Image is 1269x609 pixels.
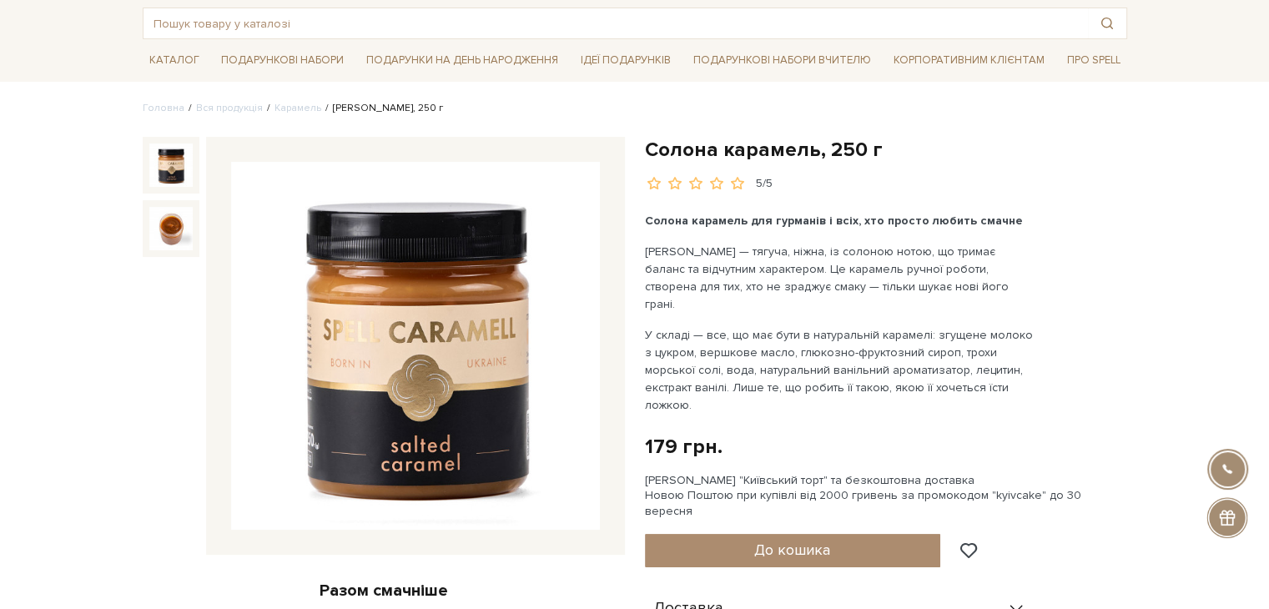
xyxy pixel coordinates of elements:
a: Каталог [143,48,206,73]
a: Корпоративним клієнтам [887,48,1051,73]
button: Пошук товару у каталозі [1088,8,1126,38]
p: У складі — все, що має бути в натуральній карамелі: згущене молоко з цукром, вершкове масло, глюк... [645,326,1036,414]
h1: Солона карамель, 250 г [645,137,1127,163]
img: Солона карамель, 250 г [149,207,193,250]
a: Ідеї подарунків [574,48,677,73]
img: Солона карамель, 250 г [231,162,600,531]
a: Карамель [274,102,321,114]
p: [PERSON_NAME] — тягуча, ніжна, із солоною нотою, що тримає баланс та відчутним характером. Це кар... [645,243,1036,313]
a: Вся продукція [196,102,263,114]
img: Солона карамель, 250 г [149,143,193,187]
div: 5/5 [756,176,773,192]
a: Подарункові набори Вчителю [687,46,878,74]
a: Подарунки на День народження [360,48,565,73]
div: [PERSON_NAME] "Київський торт" та безкоштовна доставка Новою Поштою при купівлі від 2000 гривень ... [645,473,1127,519]
a: Подарункові набори [214,48,350,73]
a: Головна [143,102,184,114]
input: Пошук товару у каталозі [144,8,1088,38]
a: Про Spell [1060,48,1126,73]
button: До кошика [645,534,941,567]
li: [PERSON_NAME], 250 г [321,101,443,116]
span: До кошика [754,541,830,559]
b: Солона карамель для гурманів і всіх, хто просто любить смачне [645,214,1023,228]
div: Разом смачніше [143,580,625,601]
div: 179 грн. [645,434,723,460]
